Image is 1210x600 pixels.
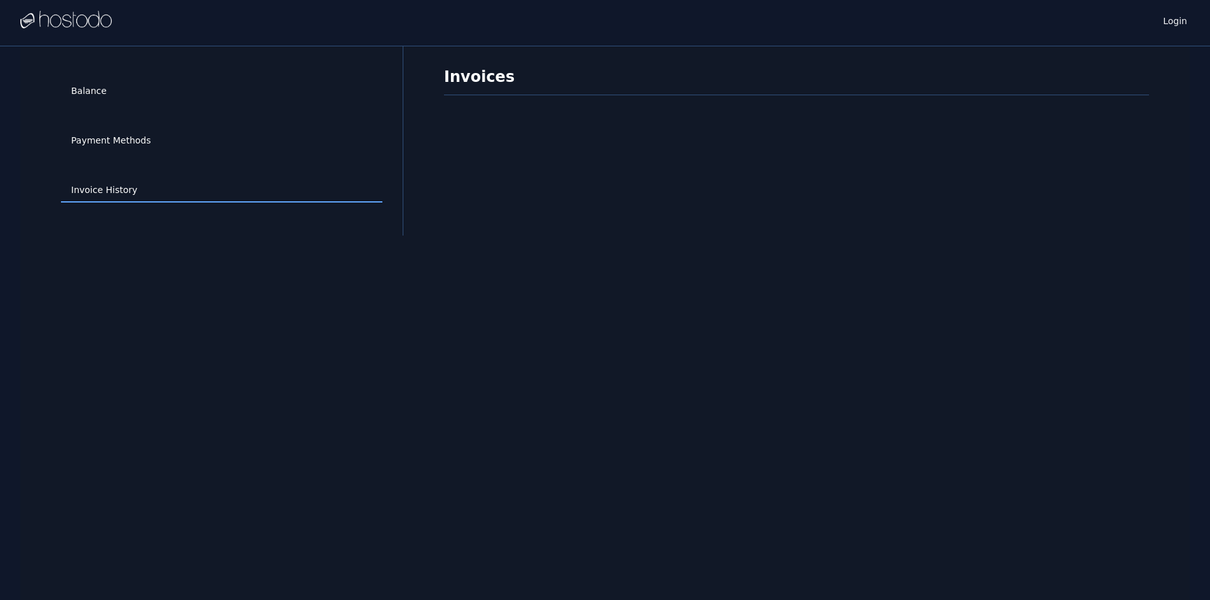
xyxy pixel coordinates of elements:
a: Balance [61,79,382,103]
a: Payment Methods [61,129,382,153]
img: Logo [20,11,112,30]
h1: Invoices [444,67,1149,95]
a: Login [1160,12,1190,27]
a: Invoice History [61,178,382,203]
